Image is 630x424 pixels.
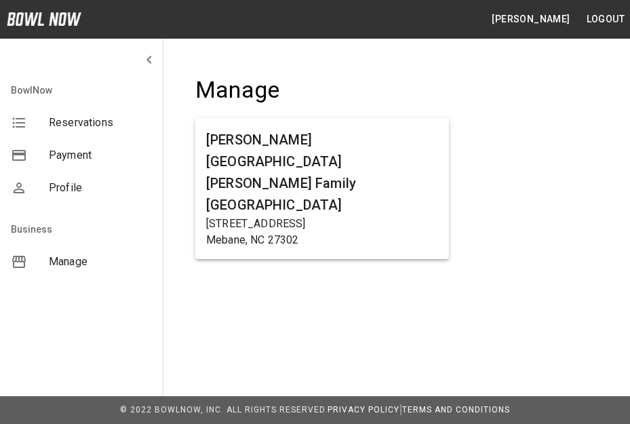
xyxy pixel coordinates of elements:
img: logo [7,12,81,26]
span: Reservations [49,115,152,131]
p: Mebane, NC 27302 [206,232,438,248]
span: Profile [49,180,152,196]
button: [PERSON_NAME] [486,7,575,32]
a: Privacy Policy [328,405,399,415]
span: Payment [49,147,152,163]
a: Terms and Conditions [402,405,510,415]
h6: [PERSON_NAME][GEOGRAPHIC_DATA] [PERSON_NAME] Family [GEOGRAPHIC_DATA] [206,129,438,216]
p: [STREET_ADDRESS] [206,216,438,232]
h4: Manage [195,76,449,104]
span: © 2022 BowlNow, Inc. All Rights Reserved. [120,405,328,415]
span: Manage [49,254,152,270]
button: Logout [581,7,630,32]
